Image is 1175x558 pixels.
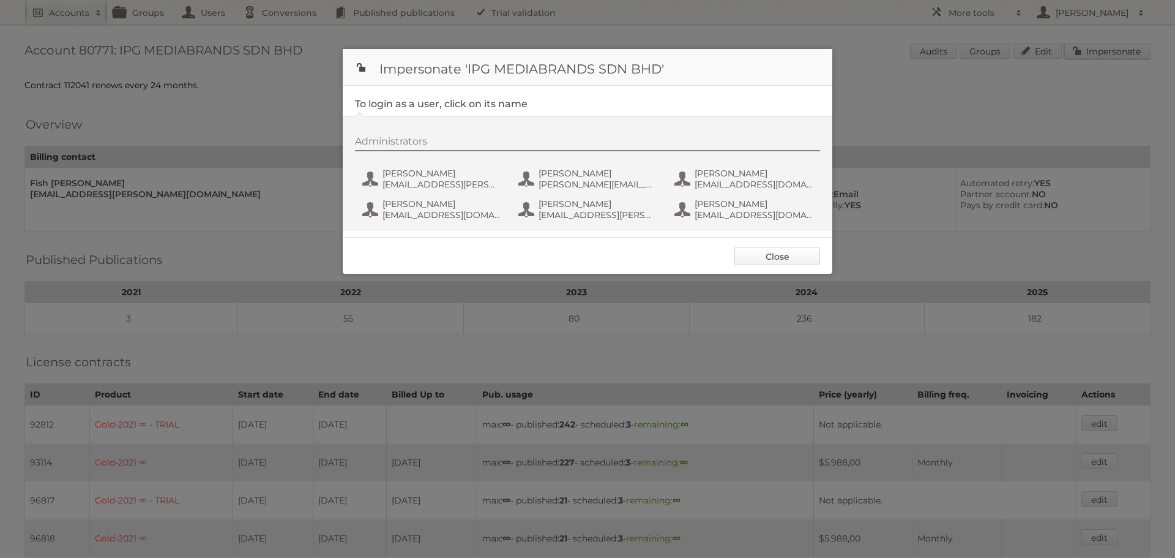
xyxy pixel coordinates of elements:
[382,179,501,190] span: [EMAIL_ADDRESS][PERSON_NAME][DOMAIN_NAME]
[695,198,813,209] span: [PERSON_NAME]
[355,135,820,151] div: Administrators
[517,197,661,222] button: [PERSON_NAME] [EMAIL_ADDRESS][PERSON_NAME][DOMAIN_NAME]
[517,167,661,191] button: [PERSON_NAME] [PERSON_NAME][EMAIL_ADDRESS][PERSON_NAME][DOMAIN_NAME]
[539,198,657,209] span: [PERSON_NAME]
[695,209,813,221] span: [EMAIL_ADDRESS][DOMAIN_NAME]
[695,168,813,179] span: [PERSON_NAME]
[361,167,505,191] button: [PERSON_NAME] [EMAIL_ADDRESS][PERSON_NAME][DOMAIN_NAME]
[382,198,501,209] span: [PERSON_NAME]
[673,197,817,222] button: [PERSON_NAME] [EMAIL_ADDRESS][DOMAIN_NAME]
[382,209,501,221] span: [EMAIL_ADDRESS][DOMAIN_NAME]
[673,167,817,191] button: [PERSON_NAME] [EMAIL_ADDRESS][DOMAIN_NAME]
[539,179,657,190] span: [PERSON_NAME][EMAIL_ADDRESS][PERSON_NAME][DOMAIN_NAME]
[382,168,501,179] span: [PERSON_NAME]
[695,179,813,190] span: [EMAIL_ADDRESS][DOMAIN_NAME]
[734,247,820,265] a: Close
[539,168,657,179] span: [PERSON_NAME]
[539,209,657,221] span: [EMAIL_ADDRESS][PERSON_NAME][DOMAIN_NAME]
[343,49,832,86] h1: Impersonate 'IPG MEDIABRANDS SDN BHD'
[355,98,528,110] legend: To login as a user, click on its name
[361,197,505,222] button: [PERSON_NAME] [EMAIL_ADDRESS][DOMAIN_NAME]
